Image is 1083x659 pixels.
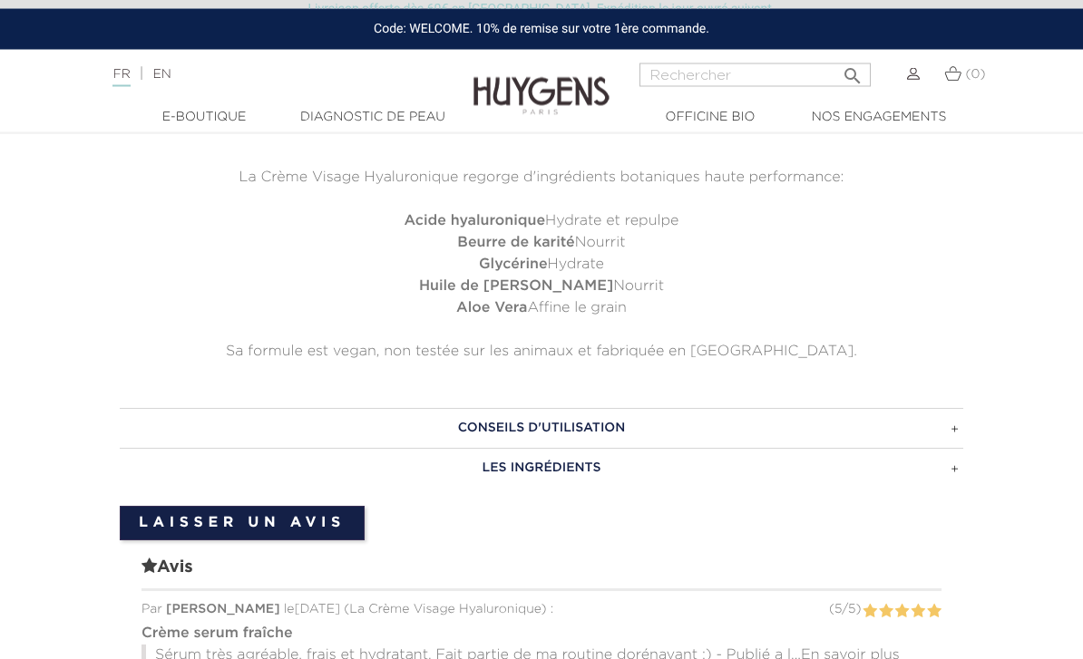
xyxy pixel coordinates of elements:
[965,68,985,81] span: (0)
[120,211,963,233] p: Hydrate et repulpe
[120,449,963,489] a: LES INGRÉDIENTS
[836,58,869,82] button: 
[152,68,171,81] a: EN
[842,60,863,82] i: 
[456,302,527,316] strong: Aloe Vera
[120,507,365,541] a: Laisser un avis
[120,276,963,298] p: Nourrit
[141,627,293,642] strong: Crème serum fraîche
[103,63,437,85] div: |
[479,258,548,273] strong: Glycérine
[288,108,457,127] a: Diagnostic de peau
[926,601,942,624] label: 5
[120,233,963,255] p: Nourrit
[141,601,942,620] div: Par le [DATE] ( ) :
[166,604,280,616] span: [PERSON_NAME]
[120,255,963,276] p: Hydrate
[878,601,893,624] label: 2
[112,68,130,87] a: FR
[894,601,910,624] label: 3
[829,601,861,620] div: ( / )
[862,601,877,624] label: 1
[834,604,842,616] span: 5
[626,108,795,127] a: Officine Bio
[120,409,963,449] a: CONSEILS D'UTILISATION
[405,215,545,229] strong: Acide hyaluronique
[120,298,963,320] p: Affine le grain
[349,604,541,616] span: La Crème Visage Hyaluronique
[639,63,871,87] input: Rechercher
[141,556,942,592] span: Avis
[120,108,288,127] a: E-Boutique
[473,48,610,118] img: Huygens
[120,342,963,363] p: Sa formule est vegan, non testée sur les animaux et fabriquée en [GEOGRAPHIC_DATA].
[457,237,574,251] strong: Beurre de karité
[419,280,613,295] strong: Huile de [PERSON_NAME]
[848,604,855,616] span: 5
[911,601,926,624] label: 4
[239,171,844,186] span: La Crème Visage Hyaluronique regorge d'ingrédients botaniques haute performance:
[795,108,963,127] a: Nos engagements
